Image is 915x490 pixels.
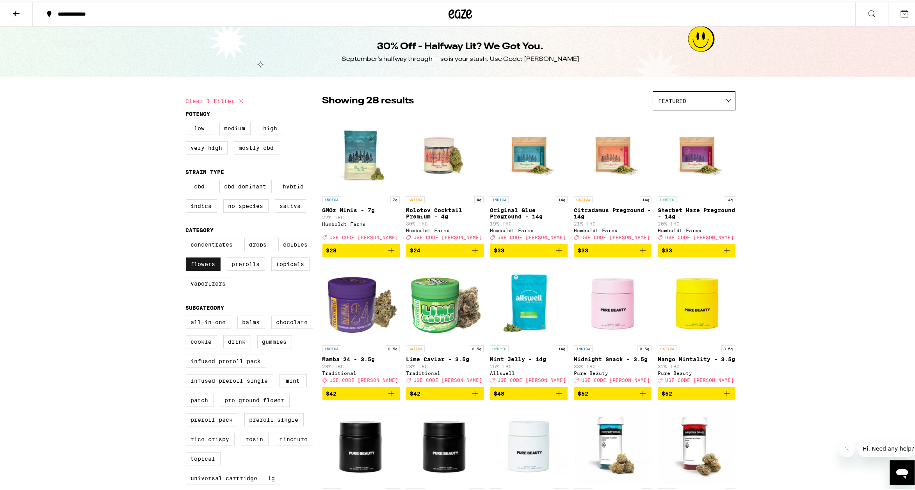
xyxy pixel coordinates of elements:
[410,246,420,252] span: $24
[406,206,484,218] p: Molotov Cocktail Premium - 4g
[658,369,735,374] div: Pure Beauty
[186,412,238,425] label: Preroll Pack
[330,233,399,238] span: USE CODE [PERSON_NAME]
[658,113,735,242] a: Open page for Sherbet Haze Preground - 14g from Humboldt Farms
[490,355,568,361] p: Mint Jelly - 14g
[658,405,735,483] img: Everyday - Strawberry Uplift Smalls - 7g
[386,344,400,351] p: 3.5g
[186,198,217,211] label: Indica
[406,362,484,367] p: 28% THC
[574,113,652,242] a: Open page for Citradamus Preground - 14g from Humboldt Farms
[497,233,566,238] span: USE CODE [PERSON_NAME]
[858,439,915,456] iframe: Message from company
[658,355,735,361] p: Mango Mintality - 3.5g
[322,405,400,483] img: Pure Beauty - Aquemini - 3.5g
[474,195,484,202] p: 4g
[342,53,579,62] div: September’s halfway through—so is your stash. Use Code: [PERSON_NAME]
[326,389,337,395] span: $42
[490,344,509,351] p: HYBRID
[326,246,337,252] span: $28
[279,373,307,386] label: Mint
[406,385,484,399] button: Add to bag
[658,344,676,351] p: SATIVA
[186,314,231,327] label: All-In-One
[413,376,482,382] span: USE CODE [PERSON_NAME]
[574,242,652,256] button: Add to bag
[724,195,735,202] p: 14g
[244,236,272,250] label: Drops
[406,344,425,351] p: SATIVA
[322,242,400,256] button: Add to bag
[490,206,568,218] p: Original Glue Preground - 14g
[574,220,652,225] p: 21% THC
[658,385,735,399] button: Add to bag
[658,362,735,367] p: 32% THC
[227,256,265,269] label: Prerolls
[839,440,855,456] iframe: Close message
[223,198,269,211] label: No Species
[322,369,400,374] div: Traditional
[406,262,484,340] img: Traditional - Lime Caviar - 3.5g
[581,233,650,238] span: USE CODE [PERSON_NAME]
[278,236,313,250] label: Edibles
[186,275,231,289] label: Vaporizers
[658,220,735,225] p: 20% THC
[574,113,652,191] img: Humboldt Farms - Citradamus Preground - 14g
[186,334,217,347] label: Cookie
[556,344,568,351] p: 14g
[234,140,279,153] label: Mostly CBD
[406,262,484,385] a: Open page for Lime Caviar - 3.5g from Traditional
[322,206,400,212] p: GMOz Minis - 7g
[494,246,504,252] span: $33
[658,226,735,231] div: Humboldt Farms
[186,470,280,483] label: Universal Cartridge - 1g
[322,93,414,106] p: Showing 28 results
[470,344,484,351] p: 3.5g
[322,220,400,225] div: Humboldt Farms
[574,206,652,218] p: Citradamus Preground - 14g
[377,39,544,52] h1: 30% Off - Halfway Lit? We Got You.
[490,195,509,202] p: INDICA
[244,412,304,425] label: Preroll Single
[406,220,484,225] p: 30% THC
[490,362,568,367] p: 25% THC
[490,113,568,191] img: Humboldt Farms - Original Glue Preground - 14g
[406,405,484,483] img: Pure Beauty - Spritzer - 3.5g
[665,233,734,238] span: USE CODE [PERSON_NAME]
[186,451,221,464] label: Topical
[186,353,266,366] label: Infused Preroll Pack
[574,385,652,399] button: Add to bag
[271,256,310,269] label: Topicals
[890,459,915,484] iframe: Button to launch messaging window
[574,369,652,374] div: Pure Beauty
[490,242,568,256] button: Add to bag
[271,314,313,327] label: Chocolate
[659,96,687,103] span: Featured
[413,233,482,238] span: USE CODE [PERSON_NAME]
[186,431,235,444] label: Rice Crispy
[186,120,213,133] label: Low
[186,167,224,174] legend: Strain Type
[275,431,313,444] label: Tincture
[406,195,425,202] p: SATIVA
[186,225,214,232] legend: Category
[241,431,269,444] label: Rosin
[278,178,309,192] label: Hybrid
[658,262,735,385] a: Open page for Mango Mintality - 3.5g from Pure Beauty
[390,195,400,202] p: 7g
[406,113,484,242] a: Open page for Molotov Cocktail Premium - 4g from Humboldt Farms
[186,109,210,115] legend: Potency
[322,213,400,218] p: 22% THC
[186,303,224,309] legend: Subcategory
[490,113,568,242] a: Open page for Original Glue Preground - 14g from Humboldt Farms
[721,344,735,351] p: 3.5g
[406,369,484,374] div: Traditional
[219,178,272,192] label: CBD Dominant
[490,369,568,374] div: Allswell
[223,334,251,347] label: Drink
[322,355,400,361] p: Mamba 24 - 3.5g
[322,385,400,399] button: Add to bag
[658,262,735,340] img: Pure Beauty - Mango Mintality - 3.5g
[662,389,672,395] span: $52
